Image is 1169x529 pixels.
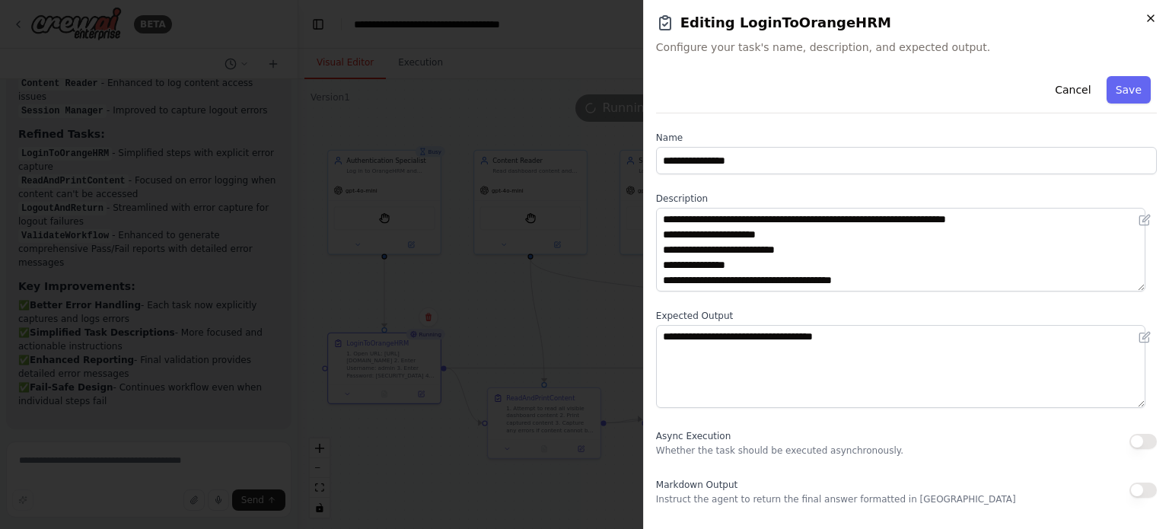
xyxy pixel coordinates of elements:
label: Expected Output [656,310,1157,322]
h2: Editing LoginToOrangeHRM [656,12,1157,33]
span: Configure your task's name, description, and expected output. [656,40,1157,55]
span: Async Execution [656,431,731,441]
button: Save [1107,76,1151,104]
p: Whether the task should be executed asynchronously. [656,445,903,457]
button: Open in editor [1136,211,1154,229]
button: Cancel [1046,76,1100,104]
p: Instruct the agent to return the final answer formatted in [GEOGRAPHIC_DATA] [656,493,1016,505]
span: Markdown Output [656,480,737,490]
label: Description [656,193,1157,205]
button: Open in editor [1136,328,1154,346]
label: Name [656,132,1157,144]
